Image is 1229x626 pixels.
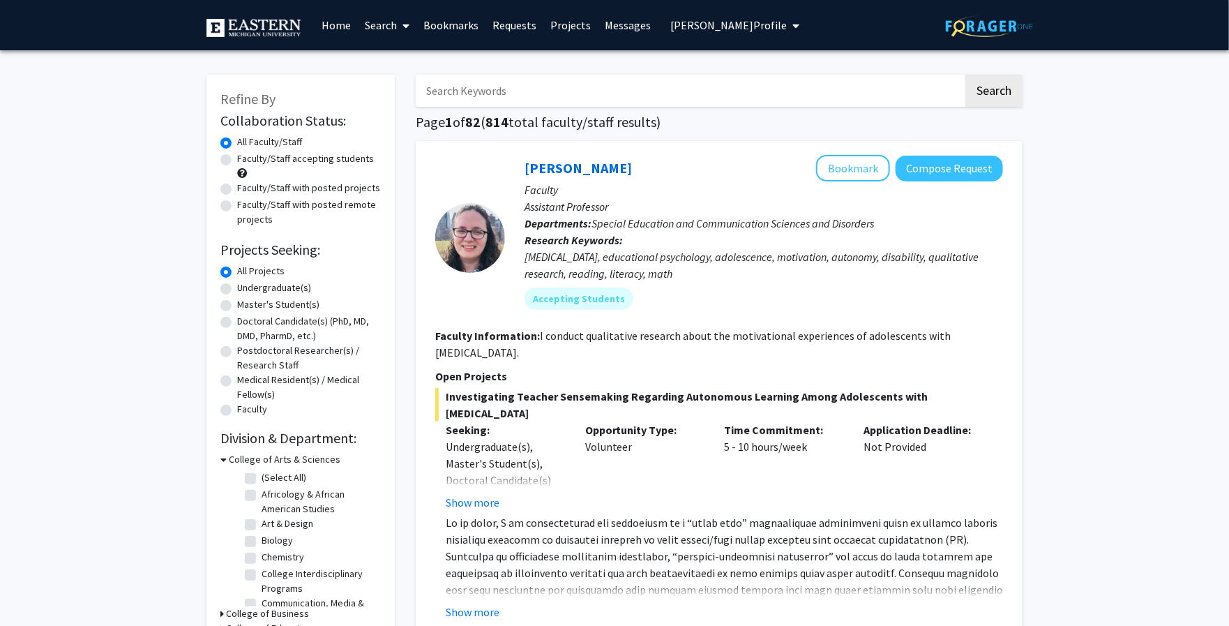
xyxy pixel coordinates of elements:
b: Faculty Information: [435,329,540,343]
span: Refine By [220,90,276,107]
label: Art & Design [262,516,313,531]
span: 814 [485,113,508,131]
label: Postdoctoral Researcher(s) / Research Staff [237,343,381,373]
button: Search [965,75,1023,107]
p: Seeking: [446,422,564,438]
span: 1 [445,113,453,131]
label: Faculty/Staff with posted projects [237,181,380,195]
h2: Division & Department: [220,430,381,447]
p: Faculty [525,181,1003,198]
label: Faculty/Staff accepting students [237,151,374,166]
img: ForagerOne Logo [946,15,1033,37]
p: Open Projects [435,368,1003,385]
h1: Page of ( total faculty/staff results) [416,114,1023,131]
h3: College of Arts & Sciences [229,452,340,467]
div: Undergraduate(s), Master's Student(s), Doctoral Candidate(s) (PhD, MD, DMD, PharmD, etc.) [446,438,564,522]
p: Application Deadline: [864,422,982,438]
label: Medical Resident(s) / Medical Fellow(s) [237,373,381,402]
a: Home [315,1,358,50]
label: Africology & African American Studies [262,487,377,516]
a: Requests [485,1,543,50]
label: Doctoral Candidate(s) (PhD, MD, DMD, PharmD, etc.) [237,314,381,343]
mat-chip: Accepting Students [525,288,633,310]
label: All Projects [237,264,285,278]
a: Messages [598,1,658,50]
b: Departments: [525,216,591,230]
button: Show more [446,494,499,511]
h2: Projects Seeking: [220,241,381,258]
label: Biology [262,533,293,548]
label: All Faculty/Staff [237,135,302,149]
label: Faculty/Staff with posted remote projects [237,198,381,227]
div: Not Provided [853,422,993,511]
input: Search Keywords [416,75,963,107]
h3: College of Business [226,606,309,621]
a: Search [358,1,416,50]
div: 5 - 10 hours/week [714,422,854,511]
a: [PERSON_NAME] [525,159,632,177]
label: College Interdisciplinary Programs [262,567,377,596]
p: Assistant Professor [525,198,1003,215]
label: (Select All) [262,470,306,485]
p: Opportunity Type: [585,422,704,438]
button: Add Rebecca Louick to Bookmarks [816,155,890,181]
label: Chemistry [262,550,304,565]
span: 82 [465,113,481,131]
label: Faculty [237,402,267,417]
p: Time Commitment: [725,422,843,438]
iframe: Chat [10,563,59,616]
span: Special Education and Communication Sciences and Disorders [591,216,874,230]
b: Research Keywords: [525,233,623,247]
fg-read-more: I conduct qualitative research about the motivational experiences of adolescents with [MEDICAL_DA... [435,329,951,359]
h2: Collaboration Status: [220,112,381,129]
a: Bookmarks [416,1,485,50]
label: Undergraduate(s) [237,281,311,295]
label: Master's Student(s) [237,297,319,312]
div: [MEDICAL_DATA], educational psychology, adolescence, motivation, autonomy, disability, qualitativ... [525,248,1003,282]
button: Compose Request to Rebecca Louick [896,156,1003,181]
span: Investigating Teacher Sensemaking Regarding Autonomous Learning Among Adolescents with [MEDICAL_D... [435,388,1003,422]
div: Volunteer [575,422,714,511]
img: Eastern Michigan University Logo [206,19,301,37]
label: Communication, Media & Theatre Arts [262,596,377,625]
a: Projects [543,1,598,50]
button: Show more [446,604,499,620]
span: [PERSON_NAME] Profile [670,18,787,32]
